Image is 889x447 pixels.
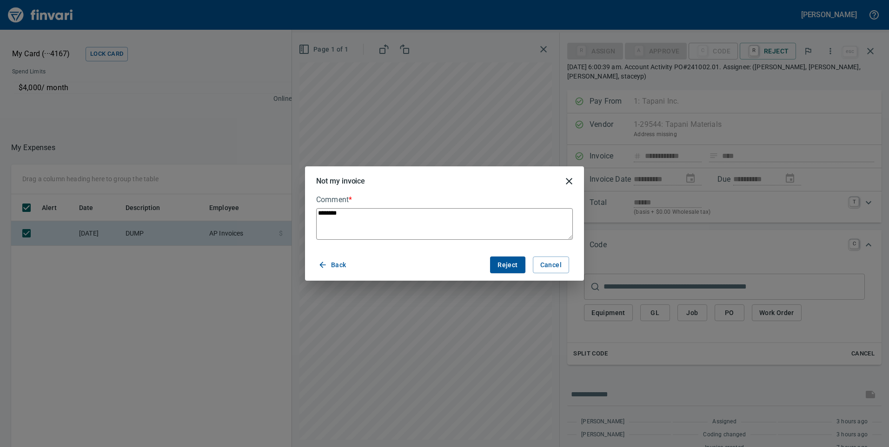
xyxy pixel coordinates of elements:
button: close [558,170,580,192]
span: Back [320,259,346,271]
span: Cancel [540,259,562,271]
h5: Not my invoice [316,176,365,186]
button: Reject [490,256,525,274]
span: Reject [498,259,517,271]
button: Cancel [533,256,569,274]
label: Comment [316,196,573,204]
button: Back [316,256,350,274]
